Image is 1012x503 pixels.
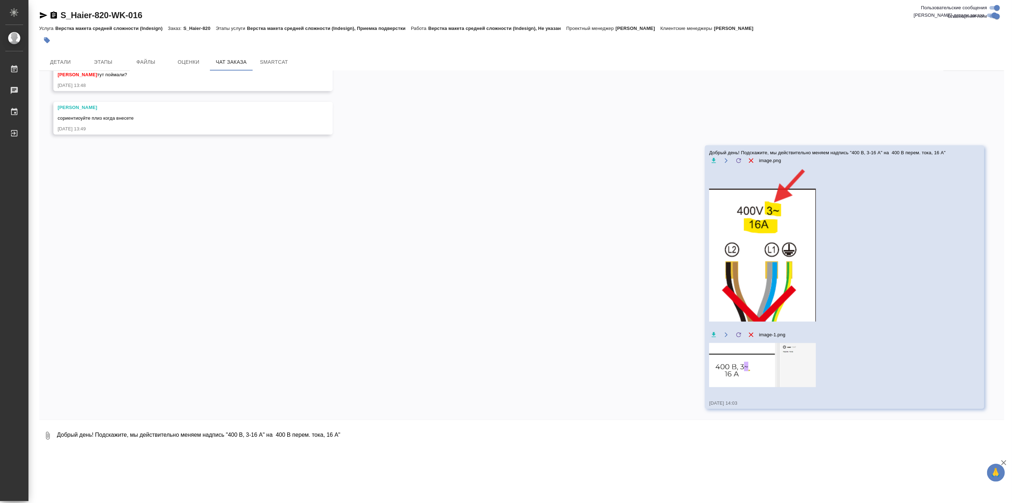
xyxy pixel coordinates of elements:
span: SmartCat [257,58,291,67]
div: [DATE] 13:48 [58,82,308,89]
p: Проектный менеджер [566,26,616,31]
button: Скопировать ссылку для ЯМессенджера [39,11,48,20]
button: Скачать [709,331,718,339]
button: Открыть на драйве [722,331,731,339]
button: 🙏 [987,464,1005,482]
label: Обновить файл [734,156,743,165]
span: Этапы [86,58,120,67]
p: [PERSON_NAME] [616,26,660,31]
span: image.png [759,157,781,164]
span: тут поймали? [58,72,127,77]
div: [DATE] 14:03 [709,400,959,407]
button: Открыть на драйве [722,156,731,165]
p: Этапы услуги [216,26,247,31]
button: Скопировать ссылку [49,11,58,20]
span: Оценки [172,58,206,67]
a: S_Haier-820-WK-016 [60,10,142,20]
button: Добавить тэг [39,32,55,48]
label: Обновить файл [734,331,743,339]
button: Удалить файл [747,156,755,165]
p: Заказ: [168,26,183,31]
button: Удалить файл [747,331,755,339]
span: Пользовательские сообщения [921,4,987,11]
img: image.png [709,169,816,322]
p: Верстка макета средней сложности (Indesign) [55,26,168,31]
p: Верстка макета средней сложности (Indesign), Приемка подверстки [247,26,411,31]
p: Клиентские менеджеры [660,26,714,31]
div: [PERSON_NAME] [58,104,308,111]
span: image-1.png [759,331,785,338]
span: Файлы [129,58,163,67]
span: 🙏 [990,465,1002,480]
span: [PERSON_NAME] [58,72,97,77]
p: Верстка макета средней сложности (Indesign), Не указан [428,26,566,31]
span: [PERSON_NAME] детали заказа [914,12,985,19]
span: Детали [43,58,78,67]
span: сориентиоуйте плиз когда внесете [58,115,134,121]
div: [DATE] 13:49 [58,125,308,133]
button: Скачать [709,156,718,165]
span: Оповещения-логи [948,13,987,20]
img: image-1.png [709,343,816,387]
p: Услуга [39,26,55,31]
p: Работа [411,26,428,31]
p: [PERSON_NAME] [714,26,759,31]
p: S_Haier-820 [183,26,216,31]
span: Чат заказа [214,58,248,67]
span: Добрый день! Подскажите, мы действительно меняем надпись "400 В, 3-16 А" на 400 В перем. тока, 16 А" [709,149,959,156]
